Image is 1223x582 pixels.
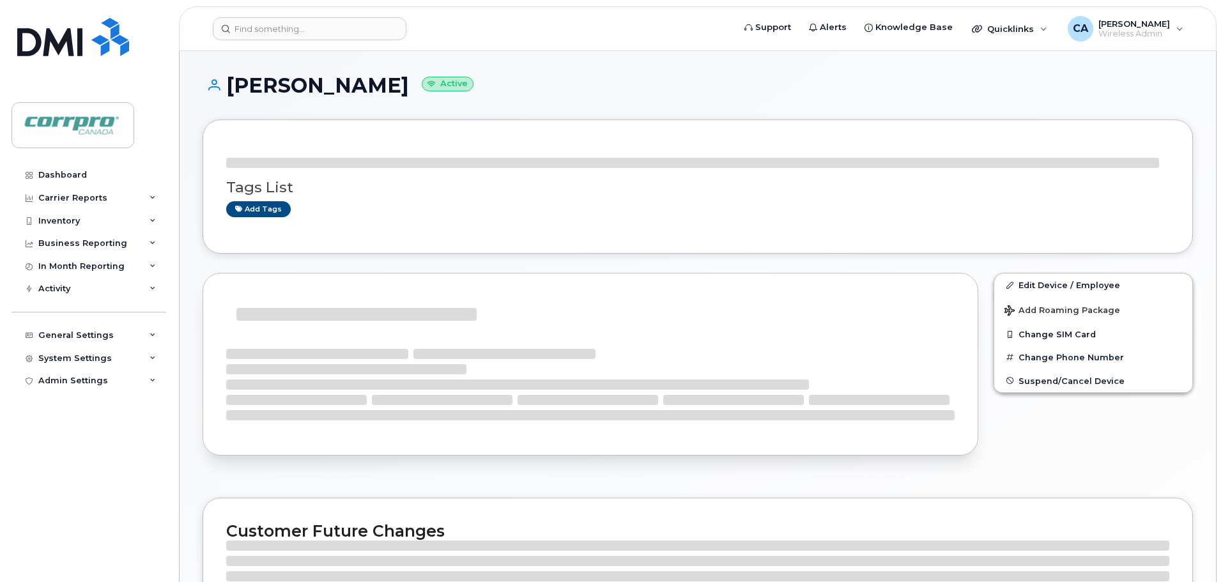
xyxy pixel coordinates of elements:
[994,369,1192,392] button: Suspend/Cancel Device
[1019,376,1125,385] span: Suspend/Cancel Device
[994,323,1192,346] button: Change SIM Card
[203,74,1193,96] h1: [PERSON_NAME]
[1004,305,1120,318] span: Add Roaming Package
[226,521,1169,540] h2: Customer Future Changes
[226,201,291,217] a: Add tags
[994,346,1192,369] button: Change Phone Number
[422,77,473,91] small: Active
[994,296,1192,323] button: Add Roaming Package
[994,273,1192,296] a: Edit Device / Employee
[226,180,1169,195] h3: Tags List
